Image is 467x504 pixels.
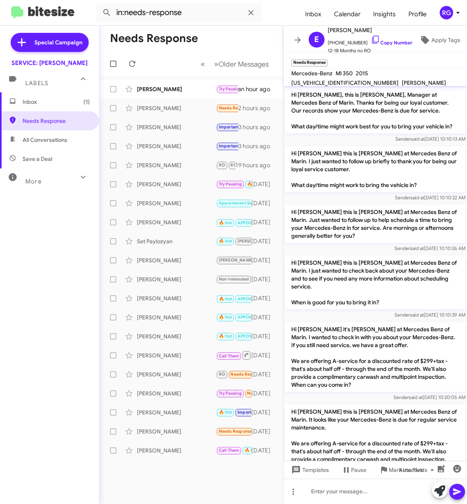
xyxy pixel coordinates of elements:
h1: Needs Response [110,32,198,45]
div: [PERSON_NAME] [137,142,216,150]
span: Try Pausing [219,391,242,396]
div: [PERSON_NAME]- what would two back tires cost (mounted, balanced and front alignment performed) g... [216,160,235,170]
div: [DATE] [251,428,277,435]
div: [PERSON_NAME] [137,218,216,226]
div: [DATE] [251,199,277,207]
div: Thank you - appreciate your assistance [216,275,251,284]
span: said at [410,312,424,318]
span: Profile [402,3,433,26]
div: Hi [PERSON_NAME], it's [PERSON_NAME] left my car at the company for Service [PERSON_NAME] is assi... [216,256,251,265]
span: Sender [DATE] 10:10:39 AM [395,312,465,318]
span: [PHONE_NUMBER] [328,35,412,47]
div: Perfect [216,332,251,341]
span: RO [219,372,225,377]
small: Needs Response [291,59,328,67]
span: Templates [290,463,329,477]
span: Needs Response [219,429,252,434]
span: APPOINTMENT SET [237,334,276,339]
div: [PERSON_NAME] [137,275,216,283]
div: Hi [PERSON_NAME], now is not a good time. I will call you when I'm ready to bring my car in. Than... [216,103,238,113]
span: Auto Fields [399,463,437,477]
div: [PERSON_NAME] [137,180,216,188]
span: Inbox [299,3,328,26]
div: The transmission filter and fluid change is due [216,446,251,455]
button: Apply Tags [412,33,467,47]
div: [DATE] [251,313,277,321]
span: Pause [351,463,366,477]
span: 🔥 Hot [219,334,232,339]
span: Apply Tags [431,33,460,47]
nav: Page navigation example [196,56,273,72]
div: [PERSON_NAME] [137,256,216,264]
span: Labels [25,80,48,87]
div: [EMAIL_ADDRESS][DOMAIN_NAME] Could you please send me all the inspection and the info from your e... [216,141,238,151]
span: Not-Interested [219,277,249,282]
span: Older Messages [218,60,269,69]
p: Hi [PERSON_NAME], this is [PERSON_NAME], Manager at Mercedes Benz of Marin. Thanks for being our ... [285,88,465,134]
div: [PERSON_NAME] [137,313,216,321]
span: All Conversations [23,136,67,144]
span: Sender [DATE] 10:10:13 AM [395,136,465,142]
div: [DATE] [251,218,277,226]
span: [PERSON_NAME] [328,25,412,35]
span: » [214,59,218,69]
div: [DATE] [251,370,277,378]
div: [DATE] [251,447,277,454]
div: I don't need a service. I have driven very few miles. [216,427,251,436]
span: Important [219,143,239,149]
div: [PERSON_NAME] [137,332,216,340]
div: [DATE] [251,409,277,416]
input: Search [96,3,262,22]
span: [PERSON_NAME] [402,79,446,86]
span: Needs Response [230,372,264,377]
button: Templates [283,463,335,477]
span: 🔥 Hot [219,410,232,415]
div: [DATE] [251,294,277,302]
span: Try Pausing [219,181,242,187]
span: Mercedes-Benz [291,70,332,77]
span: E [314,33,319,46]
div: [PERSON_NAME] [137,370,216,378]
div: Service A is done [216,237,251,246]
div: [DATE] [251,237,277,245]
div: 2 hours ago [238,104,277,112]
div: Thank you so much! [216,122,238,132]
div: Perfect. Cheers! [216,179,251,189]
button: Pause [335,463,373,477]
div: [PERSON_NAME] [137,123,216,131]
div: [PERSON_NAME] [137,409,216,416]
div: [PERSON_NAME] [137,161,216,169]
span: said at [409,394,423,400]
span: said at [410,245,424,251]
p: Hi [PERSON_NAME] it's [PERSON_NAME] at Mercedes Benz of Marin. I wanted to check in with you abou... [285,322,465,392]
p: Hi [PERSON_NAME] this is [PERSON_NAME] at Mercedes Benz of Marin. I just wanted to check back abo... [285,256,465,309]
span: Call Them [219,448,239,453]
span: [PERSON_NAME] [237,239,273,244]
div: [PERSON_NAME] [137,199,216,207]
button: Previous [196,56,210,72]
div: [DATE] [251,256,277,264]
div: Thanks a million ! Nik has been great ! [216,389,251,398]
div: [DATE] [251,351,277,359]
span: Important [237,410,258,415]
button: Mark Inactive [373,463,430,477]
span: 🔥 Hot [219,315,232,320]
p: Hi [PERSON_NAME] this is [PERSON_NAME] at Mercedes Benz of Marin. Just wanted to follow up to hel... [285,205,465,243]
span: 🔥 Hot [219,239,232,244]
div: [DATE] [251,389,277,397]
span: Ml 350 [336,70,353,77]
div: [DATE] [251,275,277,283]
div: Set Paylozyan [137,237,216,245]
div: [PERSON_NAME] [137,85,216,93]
span: Try Pausing [219,86,242,92]
div: an hour ago [238,85,277,93]
div: [PERSON_NAME] [137,294,216,302]
p: Hi [PERSON_NAME] this is [PERSON_NAME] at Mercedes Benz of Marin. It looks like your Mercedes-Ben... [285,405,465,474]
span: [US_VEHICLE_IDENTIFICATION_NUMBER] [291,79,399,86]
span: APPOINTMENT SET [237,296,276,302]
div: Hello [PERSON_NAME], are you still offering the service specials listed above? I was out of town. [216,84,238,94]
div: SERVICE: [PERSON_NAME] [11,59,87,67]
button: RG [433,6,458,19]
span: Needs Response [219,105,252,111]
span: 🔥 Hot [219,220,232,225]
